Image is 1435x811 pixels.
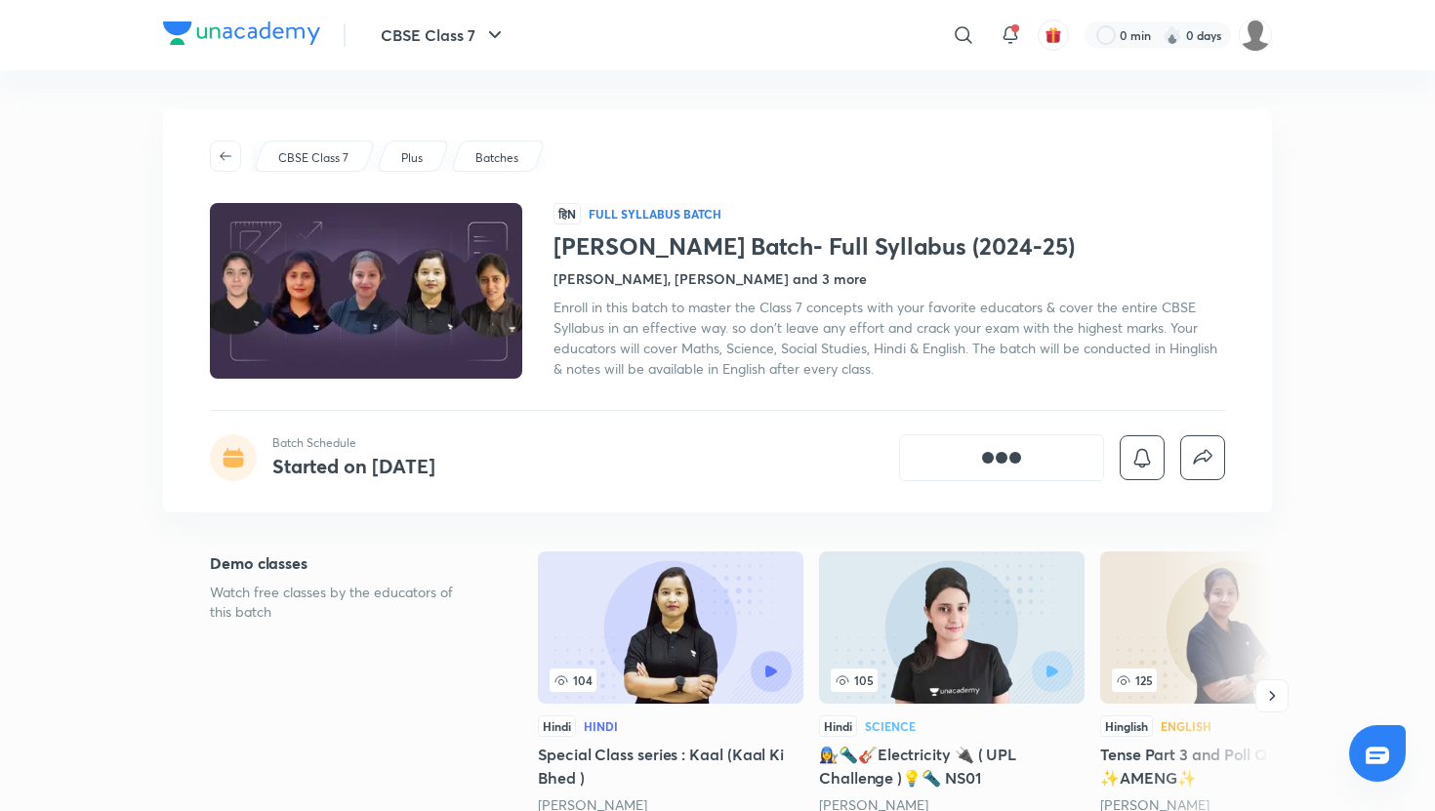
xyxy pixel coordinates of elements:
[553,298,1217,378] span: Enroll in this batch to master the Class 7 concepts with your favorite educators & cover the enti...
[1100,743,1366,790] h5: Tense Part 3 and Poll Quiz Class ✨AMENG✨
[1112,669,1157,692] span: 125
[1100,715,1153,737] div: Hinglish
[472,149,522,167] a: Batches
[275,149,352,167] a: CBSE Class 7
[899,434,1104,481] button: [object Object]
[550,669,596,692] span: 104
[210,551,475,575] h5: Demo classes
[1038,20,1069,51] button: avatar
[278,149,348,167] p: CBSE Class 7
[553,203,581,224] span: हिN
[398,149,427,167] a: Plus
[865,720,916,732] div: Science
[163,21,320,45] img: Company Logo
[538,715,576,737] div: Hindi
[553,232,1225,261] h1: [PERSON_NAME] Batch- Full Syllabus (2024-25)
[819,743,1085,790] h5: 👩‍🔧🔦🎸Electricity 🔌 ( UPL Challenge )💡🔦 NS01
[831,669,878,692] span: 105
[475,149,518,167] p: Batches
[584,720,618,732] div: Hindi
[1163,25,1182,45] img: streak
[589,206,721,222] p: Full Syllabus Batch
[163,21,320,50] a: Company Logo
[369,16,518,55] button: CBSE Class 7
[538,743,803,790] h5: Special Class series : Kaal (Kaal Ki Bhed )
[1045,26,1062,44] img: avatar
[553,268,867,289] h4: [PERSON_NAME], [PERSON_NAME] and 3 more
[207,201,525,381] img: Thumbnail
[272,434,435,452] p: Batch Schedule
[210,583,475,622] p: Watch free classes by the educators of this batch
[819,715,857,737] div: Hindi
[272,453,435,479] h4: Started on [DATE]
[401,149,423,167] p: Plus
[1239,19,1272,52] img: Muzzamil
